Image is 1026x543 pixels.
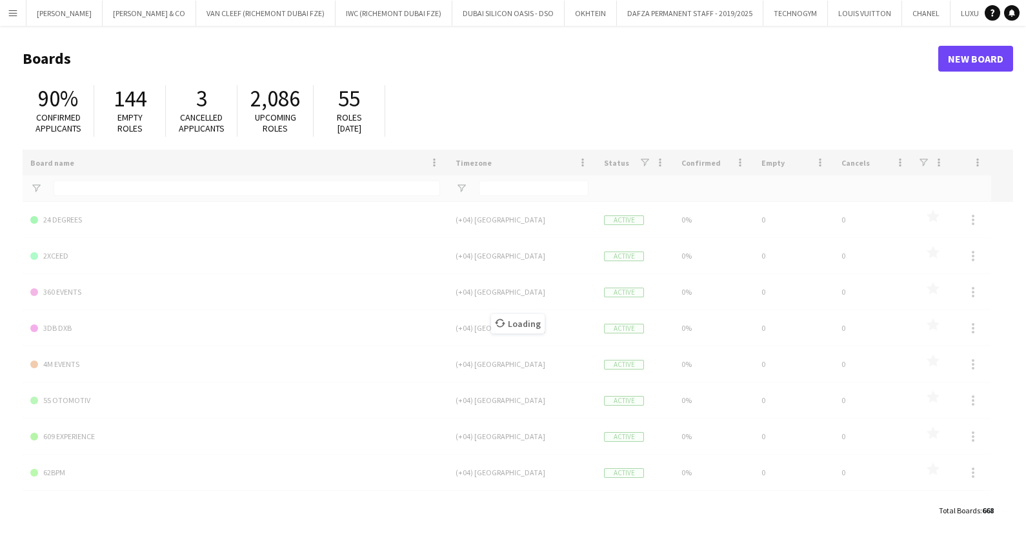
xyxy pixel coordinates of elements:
div: : [939,498,994,523]
button: VAN CLEEF (RICHEMONT DUBAI FZE) [196,1,336,26]
span: 55 [338,84,360,113]
span: 90% [38,84,78,113]
button: LOUIS VUITTON [828,1,902,26]
span: Loading [491,314,545,333]
button: OKHTEIN [565,1,617,26]
button: TECHNOGYM [763,1,828,26]
button: [PERSON_NAME] & CO [103,1,196,26]
span: Cancelled applicants [179,112,225,134]
button: IWC (RICHEMONT DUBAI FZE) [336,1,452,26]
span: Total Boards [939,506,980,515]
a: New Board [938,46,1013,72]
span: 2,086 [250,84,300,113]
span: 668 [982,506,994,515]
span: 144 [114,84,146,113]
span: Upcoming roles [255,112,296,134]
span: Confirmed applicants [35,112,81,134]
button: DAFZA PERMANENT STAFF - 2019/2025 [617,1,763,26]
span: Empty roles [117,112,143,134]
button: CHANEL [902,1,951,26]
h1: Boards [23,49,938,68]
span: 3 [196,84,207,113]
span: Roles [DATE] [337,112,362,134]
button: [PERSON_NAME] [26,1,103,26]
button: DUBAI SILICON OASIS - DSO [452,1,565,26]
